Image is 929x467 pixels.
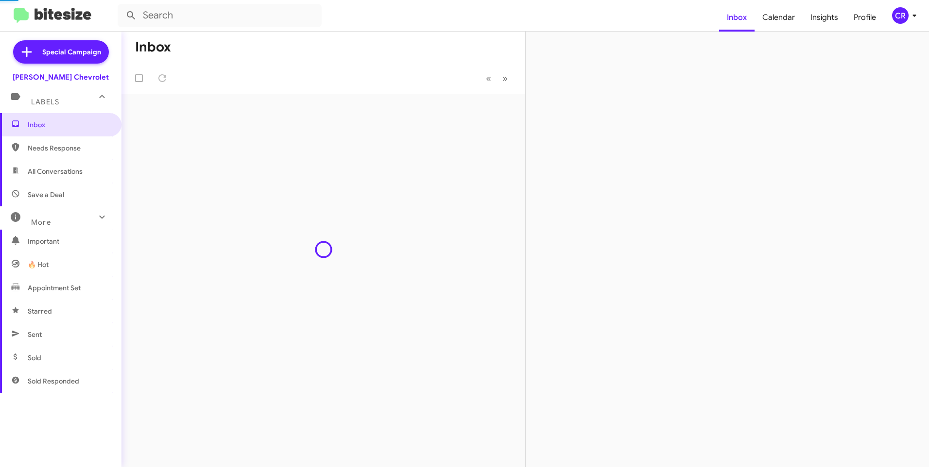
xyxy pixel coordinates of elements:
[28,260,49,269] span: 🔥 Hot
[42,47,101,57] span: Special Campaign
[28,143,110,153] span: Needs Response
[135,39,171,55] h1: Inbox
[486,72,491,84] span: «
[892,7,909,24] div: CR
[497,68,514,88] button: Next
[28,330,42,339] span: Sent
[13,72,109,82] div: [PERSON_NAME] Chevrolet
[755,3,803,32] a: Calendar
[28,120,110,130] span: Inbox
[884,7,918,24] button: CR
[803,3,846,32] a: Insights
[846,3,884,32] a: Profile
[28,236,110,246] span: Important
[481,68,514,88] nav: Page navigation example
[31,218,51,227] span: More
[28,283,81,293] span: Appointment Set
[502,72,508,84] span: »
[31,98,59,106] span: Labels
[28,353,41,363] span: Sold
[28,167,83,176] span: All Conversations
[28,306,52,316] span: Starred
[28,190,64,200] span: Save a Deal
[118,4,322,27] input: Search
[480,68,497,88] button: Previous
[13,40,109,64] a: Special Campaign
[28,376,79,386] span: Sold Responded
[719,3,755,32] a: Inbox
